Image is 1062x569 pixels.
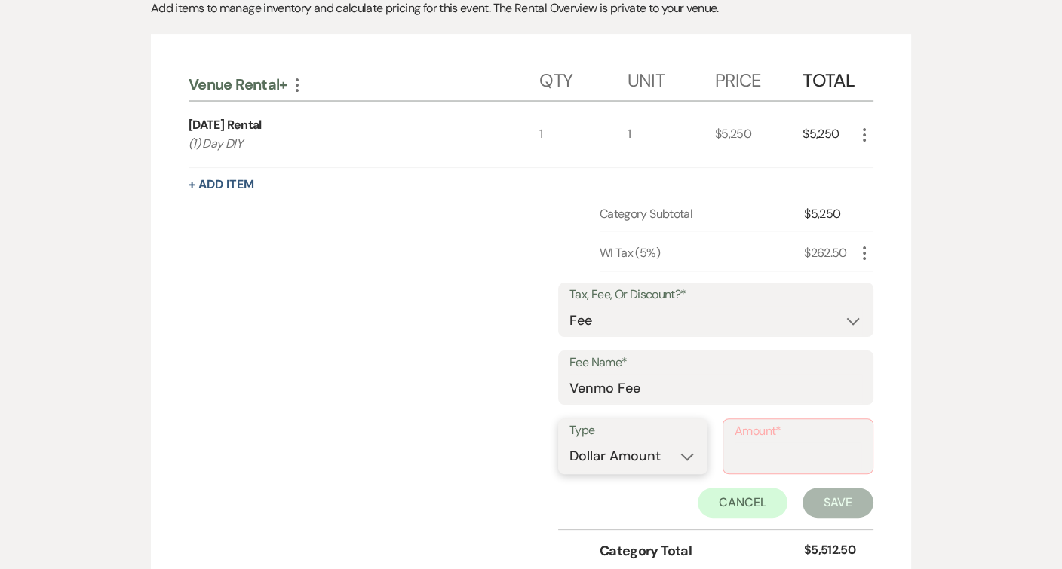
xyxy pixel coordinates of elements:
[698,488,788,518] button: Cancel
[189,179,254,191] button: + Add Item
[569,284,862,306] label: Tax, Fee, Or Discount?*
[539,55,627,100] div: Qty
[715,55,803,100] div: Price
[804,541,855,561] div: $5,512.50
[569,352,862,374] label: Fee Name*
[600,541,804,561] div: Category Total
[804,244,855,262] div: $262.50
[628,55,715,100] div: Unit
[715,102,803,168] div: $5,250
[735,421,861,442] label: Amount*
[600,205,804,223] div: Category Subtotal
[600,244,804,262] div: WI Tax (5%)
[189,116,262,134] div: [DATE] Rental
[803,102,855,168] div: $5,250
[803,488,873,518] button: Save
[803,55,855,100] div: Total
[539,102,627,168] div: 1
[189,75,539,94] div: Venue Rental+
[628,102,715,168] div: 1
[189,134,505,154] p: (1) Day DIY
[804,205,855,223] div: $5,250
[569,420,696,442] label: Type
